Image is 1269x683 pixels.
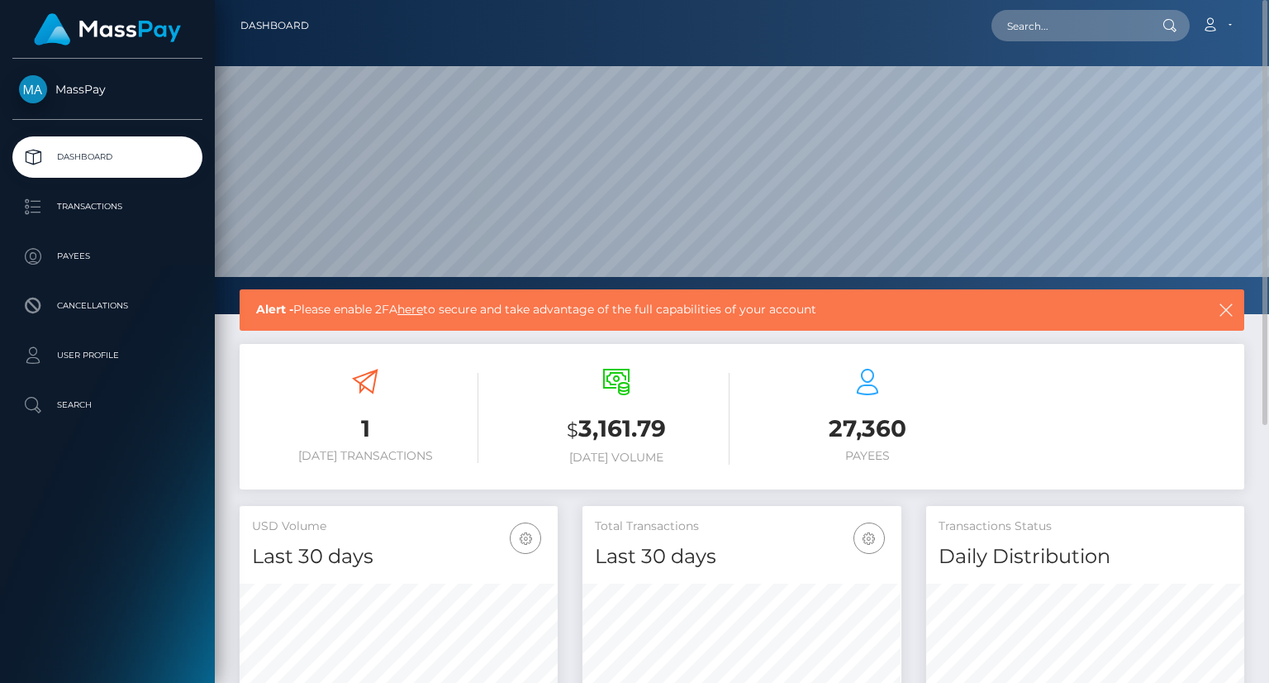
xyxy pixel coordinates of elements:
[567,418,578,442] small: $
[939,542,1232,571] h4: Daily Distribution
[12,186,202,227] a: Transactions
[19,294,196,318] p: Cancellations
[991,10,1147,41] input: Search...
[256,302,293,317] b: Alert -
[12,82,202,97] span: MassPay
[12,136,202,178] a: Dashboard
[34,13,181,45] img: MassPay Logo
[19,393,196,418] p: Search
[252,449,478,463] h6: [DATE] Transactions
[939,518,1232,535] h5: Transactions Status
[397,302,423,317] a: here
[252,542,545,571] h4: Last 30 days
[19,194,196,219] p: Transactions
[19,75,47,103] img: MassPay
[256,301,1121,318] span: Please enable 2FA to secure and take advantage of the full capabilities of your account
[503,413,730,447] h3: 3,161.79
[12,335,202,376] a: User Profile
[12,384,202,426] a: Search
[754,413,981,445] h3: 27,360
[754,449,981,463] h6: Payees
[252,518,545,535] h5: USD Volume
[12,236,202,277] a: Payees
[19,244,196,269] p: Payees
[19,145,196,170] p: Dashboard
[595,518,888,535] h5: Total Transactions
[240,8,309,43] a: Dashboard
[503,451,730,465] h6: [DATE] Volume
[595,542,888,571] h4: Last 30 days
[252,413,478,445] h3: 1
[19,343,196,368] p: User Profile
[12,285,202,327] a: Cancellations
